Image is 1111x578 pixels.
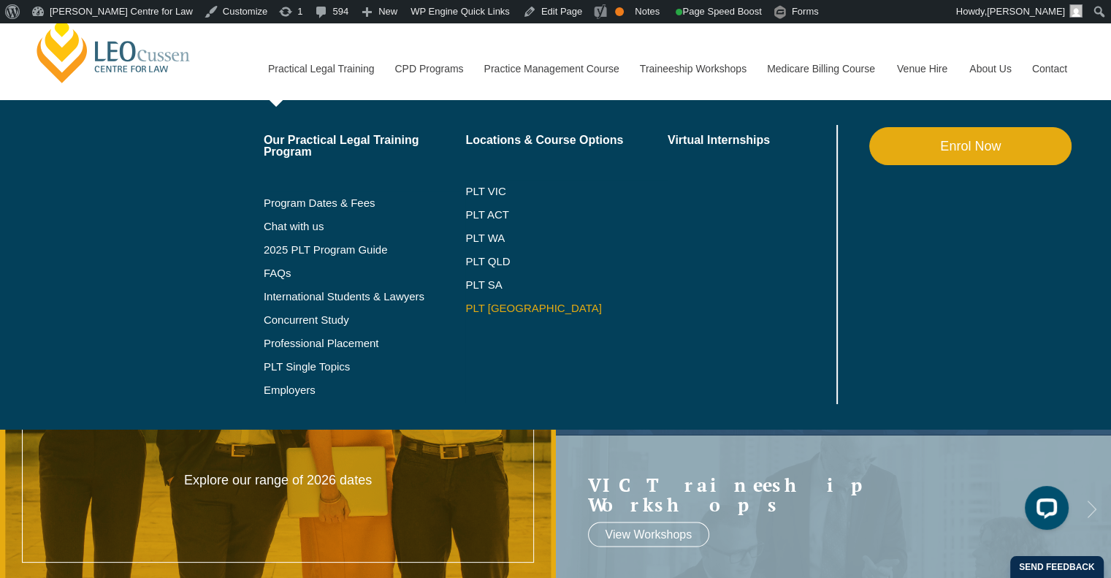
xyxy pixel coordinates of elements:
iframe: LiveChat chat widget [1013,480,1074,541]
a: PLT ACT [465,209,668,221]
a: PLT QLD [465,256,668,267]
a: Locations & Course Options [465,134,668,146]
p: Explore our range of 2026 dates [167,472,389,489]
a: Program Dates & Fees [264,197,466,209]
a: Venue Hire [886,37,958,100]
a: 2025 PLT Program Guide [264,244,429,256]
a: CPD Programs [383,37,473,100]
span: [PERSON_NAME] [987,6,1065,17]
a: Concurrent Study [264,314,466,326]
a: Enrol Now [869,127,1072,165]
a: [PERSON_NAME] Centre for Law [33,16,194,85]
a: Contact [1021,37,1078,100]
a: Virtual Internships [668,134,833,146]
a: PLT VIC [465,186,668,197]
a: FAQs [264,267,466,279]
a: Practice Management Course [473,37,629,100]
a: Employers [264,384,466,396]
a: Our Practical Legal Training Program [264,134,466,158]
a: Professional Placement [264,338,466,349]
a: PLT WA [465,232,631,244]
a: Traineeship Workshops [629,37,756,100]
a: Practical Legal Training [257,37,384,100]
a: International Students & Lawyers [264,291,466,303]
a: View Workshops [588,522,710,547]
a: Medicare Billing Course [756,37,886,100]
div: OK [615,7,624,16]
a: PLT [GEOGRAPHIC_DATA] [465,303,668,314]
a: PLT SA [465,279,668,291]
a: Chat with us [264,221,466,232]
a: VIC Traineeship Workshops [588,474,1050,514]
a: PLT Single Topics [264,361,466,373]
a: About Us [958,37,1021,100]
